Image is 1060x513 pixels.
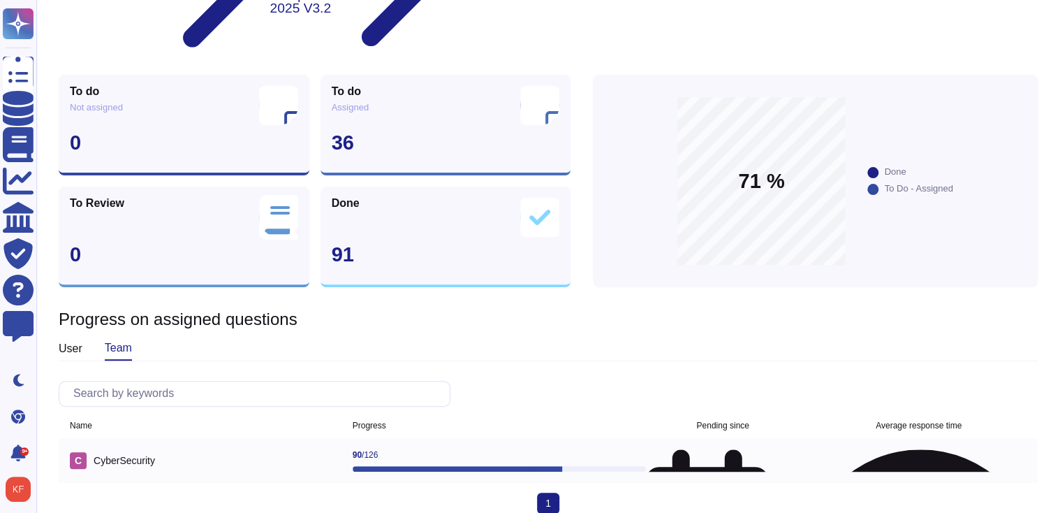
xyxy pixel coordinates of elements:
h4: Progress on assigned questions [59,310,1038,330]
div: 36 [332,133,560,153]
div: To Do - Assigned [884,184,952,193]
div: 0 [70,245,298,265]
div: 9+ [20,447,29,456]
div: Name [70,421,92,430]
div: team [105,337,132,361]
div: / 126 [353,449,647,461]
button: user [3,474,41,505]
span: Not assigned [70,103,123,112]
div: 91 [332,245,560,265]
img: user [6,477,31,502]
div: Pending since [696,421,749,430]
input: Search by keywords [66,382,450,406]
div: Average response time [876,421,962,430]
div: Progress [353,421,386,430]
span: To Review [70,198,124,209]
div: 0 [70,133,298,153]
span: Done [332,198,360,209]
span: To do [332,86,361,97]
div: C [70,452,87,469]
b: 90 [353,450,362,460]
span: Assigned [332,103,369,112]
div: CyberSecurity [70,452,341,469]
div: user [59,338,82,360]
span: To do [70,86,99,97]
div: Done [884,167,906,176]
span: 71 % [738,171,784,191]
